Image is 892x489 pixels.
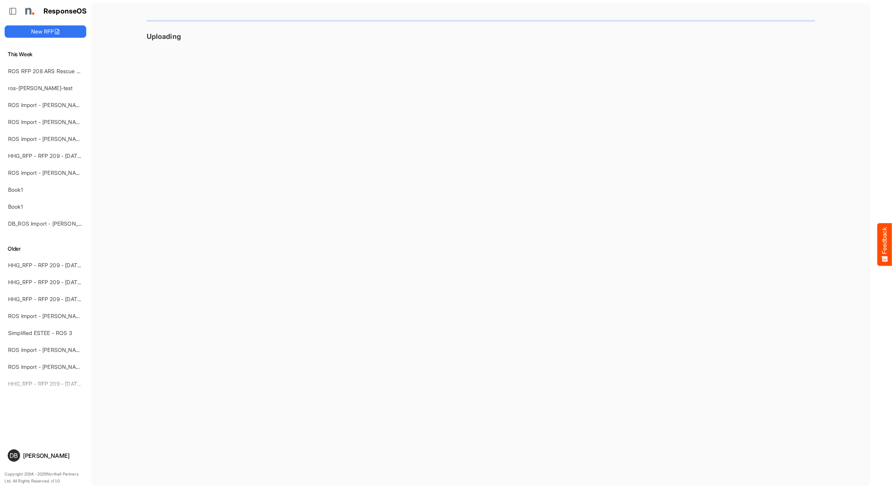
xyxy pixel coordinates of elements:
h3: Uploading [147,32,815,40]
a: ROS Import - [PERSON_NAME] - Final (short) [8,169,120,176]
a: ROS Import - [PERSON_NAME] - ROS 4 [8,313,107,319]
a: ROS Import - [PERSON_NAME] - ROS 11 [8,102,108,108]
span: DB [10,452,18,459]
a: HHG_RFP - RFP 209 - [DATE] - ROS TEST 3 (LITE) [8,152,135,159]
img: Northell [21,3,37,19]
a: ROS Import - [PERSON_NAME] - ROS 11 [8,136,108,142]
div: [PERSON_NAME] [23,453,83,459]
a: DB_ROS Import - [PERSON_NAME] - ROS 4 [8,220,117,227]
a: HHG_RFP - RFP 209 - [DATE] - ROS TEST 3 (LITE) [8,279,135,285]
h1: ResponseOS [44,7,87,15]
p: Copyright 2004 - 2025 Northell Partners Ltd. All Rights Reserved. v 1.1.0 [5,471,86,484]
a: HHG_RFP - RFP 209 - [DATE] - ROS TEST 3 (LITE) [8,262,135,268]
a: ros-[PERSON_NAME]-test [8,85,73,91]
a: Simplified ESTEE - ROS 3 [8,330,72,336]
a: ROS RFP 208 ARS Rescue Rooter [8,68,93,74]
a: ROS Import - [PERSON_NAME] - ROS 11 [8,119,108,125]
button: New RFP [5,25,86,38]
button: Feedback [877,223,892,266]
a: Book1 [8,203,23,210]
h6: This Week [5,50,86,59]
a: Book1 [8,186,23,193]
a: HHG_RFP - RFP 209 - [DATE] - ROS TEST 3 (LITE) [8,296,135,302]
h6: Older [5,244,86,253]
a: ROS Import - [PERSON_NAME] - Final (short) [8,363,120,370]
a: ROS Import - [PERSON_NAME] - Final (short) [8,347,120,353]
